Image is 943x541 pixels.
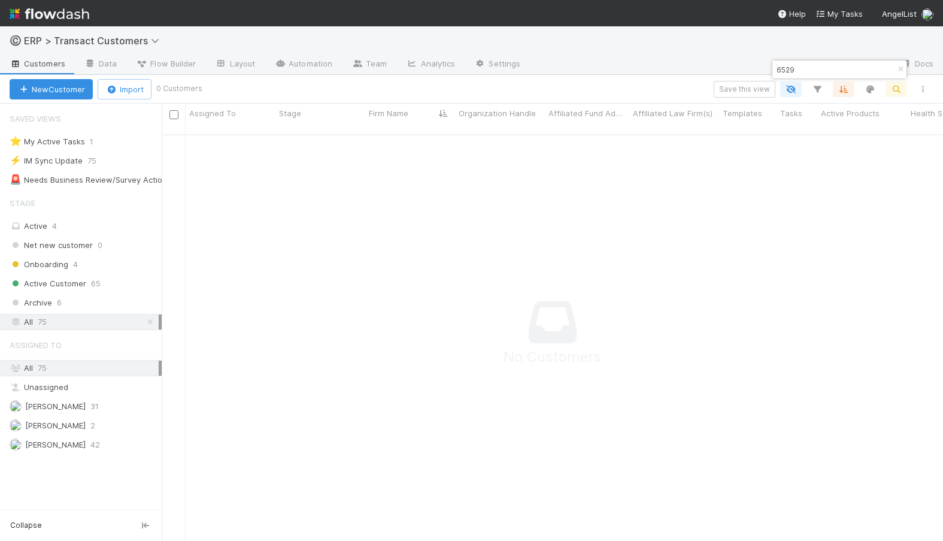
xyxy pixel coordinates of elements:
span: Archive [10,295,52,310]
span: My Tasks [815,9,863,19]
a: Docs [891,55,943,74]
span: ©️ [10,35,22,46]
span: [PERSON_NAME] [25,440,86,449]
span: Saved Views [10,107,61,131]
span: 1 [90,134,105,149]
span: 75 [87,153,108,168]
span: 0 [98,238,102,253]
span: 2 [90,418,95,433]
span: ERP > Transact Customers [24,35,165,47]
a: Layout [206,55,265,74]
span: 31 [90,399,99,414]
a: Team [342,55,396,74]
div: All [10,315,159,330]
span: Active Customer [10,276,86,291]
span: [PERSON_NAME] [25,421,86,430]
img: avatar_31a23b92-6f17-4cd3-bc91-ece30a602713.png [10,419,22,431]
div: Unassigned [10,380,159,395]
a: Data [75,55,126,74]
span: Customers [10,58,65,69]
button: Import [98,79,151,99]
div: Needs Business Review/Survey Actioned [10,173,177,188]
img: avatar_ef15843f-6fde-4057-917e-3fb236f438ca.png [921,8,933,20]
span: Flow Builder [136,58,196,69]
div: IM Sync Update [10,153,83,168]
span: 65 [91,276,101,291]
input: Toggle All Rows Selected [169,110,178,119]
span: 4 [73,257,78,272]
div: All [10,361,159,376]
span: Affiliated Fund Admin(s) [548,107,626,119]
span: Active Products [821,107,880,119]
a: Settings [465,55,530,74]
div: Help [777,8,806,20]
span: Assigned To [10,333,62,357]
span: 6 [57,295,62,310]
span: 🚨 [10,174,22,185]
span: 75 [38,315,47,330]
input: Search... [774,62,894,77]
img: avatar_ef15843f-6fde-4057-917e-3fb236f438ca.png [10,400,22,412]
a: Analytics [397,55,465,74]
a: Automation [265,55,342,74]
span: Organization Handle [459,107,536,119]
button: Save this view [714,81,775,98]
span: Net new customer [10,238,93,253]
span: ⚡ [10,155,22,165]
span: Firm Name [369,107,408,119]
small: 0 Customers [156,83,202,94]
span: Tasks [780,107,802,119]
span: Onboarding [10,257,68,272]
span: 75 [38,363,47,373]
span: Templates [723,107,762,119]
span: 4 [52,221,57,231]
img: avatar_ec9c1780-91d7-48bb-898e-5f40cebd5ff8.png [10,439,22,451]
span: Stage [279,107,301,119]
div: My Active Tasks [10,134,85,149]
span: Collapse [10,520,42,531]
span: ⭐ [10,136,22,146]
span: Stage [10,191,35,215]
span: AngelList [882,9,917,19]
span: 42 [90,437,100,452]
div: Active [10,219,159,234]
button: NewCustomer [10,79,93,99]
img: logo-inverted-e16ddd16eac7371096b0.svg [10,4,89,24]
span: Affiliated Law Firm(s) [633,107,712,119]
span: Assigned To [189,107,236,119]
span: [PERSON_NAME] [25,401,86,411]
